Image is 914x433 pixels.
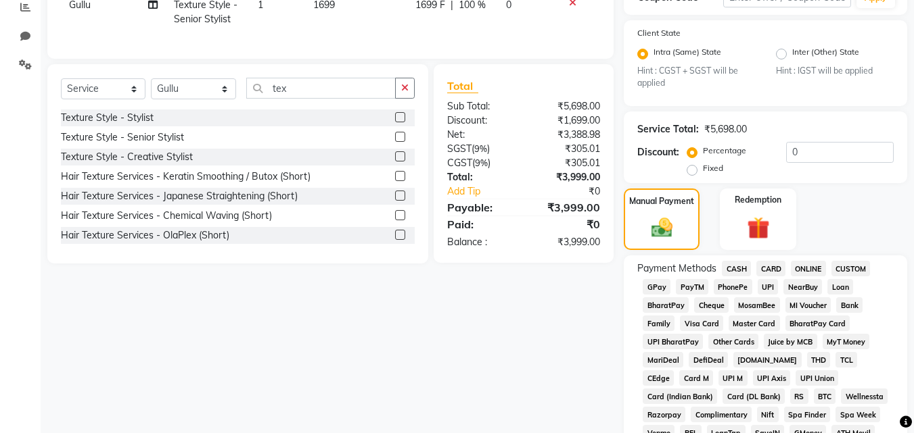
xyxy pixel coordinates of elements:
[629,195,694,207] label: Manual Payment
[841,388,888,404] span: Wellnessta
[524,128,610,142] div: ₹3,388.98
[831,261,871,276] span: CUSTOM
[643,279,670,295] span: GPay
[524,170,610,184] div: ₹3,999.00
[756,261,785,276] span: CARD
[714,279,752,295] span: PhonePe
[703,162,723,174] label: Fixed
[680,315,723,331] span: Visa Card
[785,297,831,313] span: MI Voucher
[643,370,674,386] span: CEdge
[61,150,193,164] div: Texture Style - Creative Stylist
[246,78,396,99] input: Search or Scan
[524,142,610,156] div: ₹305.01
[703,145,746,157] label: Percentage
[676,279,708,295] span: PayTM
[637,65,755,90] small: Hint : CGST + SGST will be applied
[643,334,703,349] span: UPI BharatPay
[643,388,717,404] span: Card (Indian Bank)
[437,216,524,232] div: Paid:
[836,297,863,313] span: Bank
[704,122,747,136] div: ₹5,698.00
[792,46,859,62] label: Inter (Other) State
[637,27,681,39] label: Client State
[61,228,229,243] div: Hair Texture Services - OlaPlex (Short)
[643,297,689,313] span: BharatPay
[61,189,298,203] div: Hair Texture Services - Japanese Straightening (Short)
[735,194,781,206] label: Redemption
[776,65,894,77] small: Hint : IGST will be applied
[643,407,685,422] span: Razorpay
[61,170,311,184] div: Hair Texture Services - Keratin Smoothing / Butox (Short)
[654,46,721,62] label: Intra (Same) State
[637,122,699,136] div: Service Total:
[836,352,857,367] span: TCL
[524,99,610,113] div: ₹5,698.00
[718,370,748,386] span: UPI M
[722,261,751,276] span: CASH
[723,388,785,404] span: Card (DL Bank)
[790,388,808,404] span: RS
[524,216,610,232] div: ₹0
[61,130,184,145] div: Texture Style - Senior Stylist
[827,279,853,295] span: Loan
[447,79,478,93] span: Total
[437,99,524,113] div: Sub Total:
[679,370,713,386] span: Card M
[437,235,524,249] div: Balance :
[796,370,838,386] span: UPI Union
[733,352,802,367] span: [DOMAIN_NAME]
[823,334,870,349] span: MyT Money
[691,407,752,422] span: Complimentary
[836,407,880,422] span: Spa Week
[784,407,831,422] span: Spa Finder
[791,261,826,276] span: ONLINE
[645,215,679,240] img: _cash.svg
[689,352,728,367] span: DefiDeal
[437,199,524,215] div: Payable:
[729,315,780,331] span: Master Card
[524,199,610,215] div: ₹3,999.00
[814,388,836,404] span: BTC
[694,297,729,313] span: Cheque
[643,352,683,367] span: MariDeal
[437,113,524,128] div: Discount:
[61,209,272,223] div: Hair Texture Services - Chemical Waving (Short)
[437,170,524,184] div: Total:
[524,156,610,170] div: ₹305.01
[437,142,524,156] div: ( )
[740,214,777,242] img: _gift.svg
[637,145,679,159] div: Discount:
[753,370,791,386] span: UPI Axis
[437,128,524,142] div: Net:
[807,352,831,367] span: THD
[524,235,610,249] div: ₹3,999.00
[764,334,817,349] span: Juice by MCB
[61,111,154,125] div: Texture Style - Stylist
[785,315,850,331] span: BharatPay Card
[757,407,779,422] span: Nift
[783,279,822,295] span: NearBuy
[447,143,472,155] span: SGST
[539,184,611,199] div: ₹0
[734,297,780,313] span: MosamBee
[437,156,524,170] div: ( )
[474,143,487,154] span: 9%
[437,184,538,199] a: Add Tip
[447,157,472,169] span: CGST
[643,315,675,331] span: Family
[758,279,779,295] span: UPI
[708,334,758,349] span: Other Cards
[637,261,716,276] span: Payment Methods
[475,157,488,168] span: 9%
[524,113,610,128] div: ₹1,699.00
